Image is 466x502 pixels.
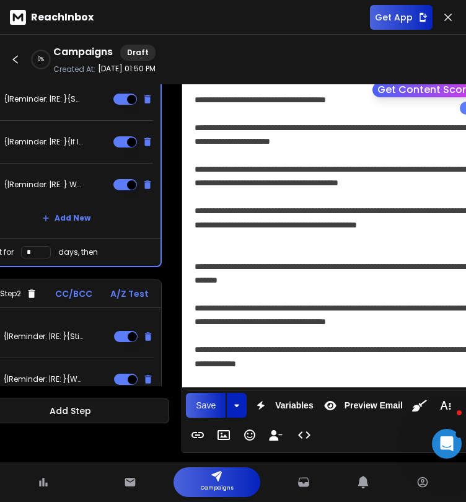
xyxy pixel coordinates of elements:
p: ReachInbox [31,10,94,25]
button: More Text [434,393,457,418]
p: Created At: [53,64,95,74]
button: Save [186,393,226,418]
iframe: Intercom live chat [432,429,462,459]
p: A/Z Test [110,288,149,300]
p: Campaigns [201,482,234,495]
p: CC/BCC [55,288,92,300]
button: Add New [32,206,100,231]
span: Preview Email [342,400,405,411]
p: {|Reminder: |RE: }{What if you just replied?|This takes 5 seconds|Let’s make this easy} [4,374,83,384]
h1: Campaigns [53,45,113,61]
div: Draft [120,45,156,61]
p: {|Reminder: |RE: }{Still curious?|Haven’t replied yet…|This part is wild|Forgot to reply?} [4,332,83,341]
p: 0 % [38,56,44,63]
button: Variables [249,393,316,418]
button: Preview Email [319,393,405,418]
button: Get App [370,5,433,30]
p: [DATE] 01:50 PM [98,64,156,74]
p: {|Reminder: |RE: } What will you do? [4,180,84,190]
p: days, then [58,247,98,257]
button: Code View [292,423,316,447]
p: {|Reminder: |RE: }{If I offered {U|you} ${6|4|5}{0|1|2|3|4|5|6|7|8|9}{0|1|2|3|4|5|6|7|8|9}/day no... [4,137,84,147]
span: Variables [273,400,316,411]
p: {|Reminder: |RE: }{Saw your profile {{firstName}}|{ {{firstName}} y|Y}ou popped up...|Quick quest... [4,94,84,104]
